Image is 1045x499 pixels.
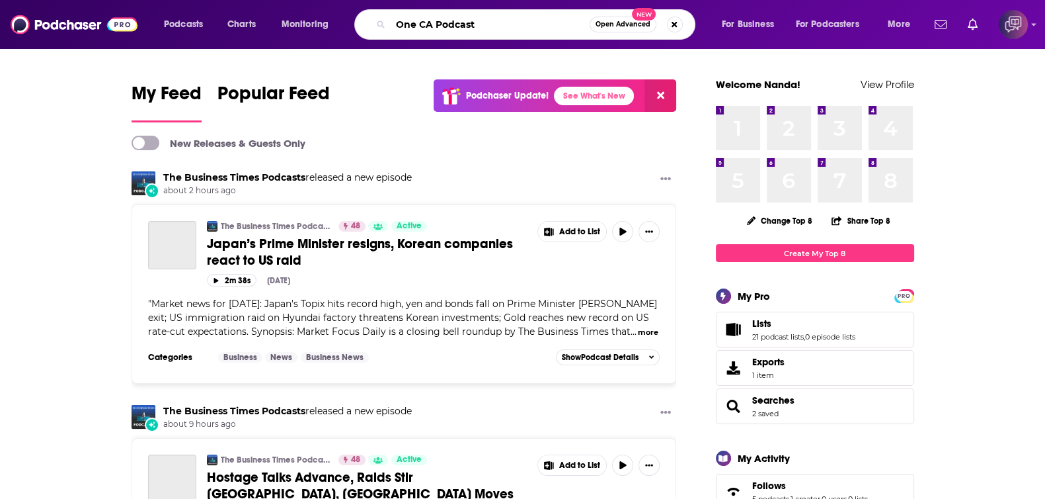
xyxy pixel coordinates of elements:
[163,171,305,183] a: The Business Times Podcasts
[163,405,412,418] h3: released a new episode
[148,298,657,338] span: Market news for [DATE]: Japan's Topix hits record high, yen and bonds fall on Prime Minister [PER...
[639,221,660,242] button: Show More Button
[466,90,549,101] p: Podchaser Update!
[590,17,656,32] button: Open AdvancedNew
[999,10,1028,39] span: Logged in as corioliscompany
[796,15,859,34] span: For Podcasters
[267,276,290,285] div: [DATE]
[929,13,952,36] a: Show notifications dropdown
[655,171,676,188] button: Show More Button
[878,14,927,35] button: open menu
[831,208,890,234] button: Share Top 8
[265,352,297,363] a: News
[738,452,790,465] div: My Activity
[999,10,1028,39] button: Show profile menu
[861,78,914,91] a: View Profile
[639,455,660,476] button: Show More Button
[631,326,637,338] span: ...
[132,171,155,195] img: The Business Times Podcasts
[632,8,656,21] span: New
[338,221,366,232] a: 48
[163,185,412,197] span: about 2 hours ago
[888,15,910,34] span: More
[596,21,650,28] span: Open Advanced
[163,405,305,417] a: The Business Times Podcasts
[752,332,804,341] a: 21 podcast lists
[391,455,427,465] a: Active
[752,409,779,418] a: 2 saved
[217,82,330,122] a: Popular Feed
[896,291,912,300] a: PRO
[739,212,821,229] button: Change Top 8
[716,312,914,347] span: Lists
[559,461,600,471] span: Add to List
[148,298,657,338] span: "
[207,455,217,465] img: The Business Times Podcasts
[556,349,660,365] button: ShowPodcast Details
[720,320,747,339] a: Lists
[722,15,774,34] span: For Business
[164,15,203,34] span: Podcasts
[397,220,422,233] span: Active
[207,221,217,232] img: The Business Times Podcasts
[752,371,785,380] span: 1 item
[132,405,155,429] img: The Business Times Podcasts
[738,290,770,302] div: My Pro
[752,480,786,492] span: Follows
[207,236,513,269] span: Japan’s Prime Minister resigns, Korean companies react to US raid
[207,274,256,287] button: 2m 38s
[638,327,658,338] button: more
[301,352,369,363] a: Business News
[338,455,366,465] a: 48
[804,332,805,341] span: ,
[720,397,747,416] a: Searches
[391,221,427,232] a: Active
[221,221,330,232] a: The Business Times Podcasts
[752,394,794,406] a: Searches
[11,12,137,37] img: Podchaser - Follow, Share and Rate Podcasts
[367,9,708,40] div: Search podcasts, credits, & more...
[713,14,791,35] button: open menu
[805,332,855,341] a: 0 episode lists
[896,291,912,301] span: PRO
[132,136,305,150] a: New Releases & Guests Only
[752,356,785,368] span: Exports
[132,82,202,122] a: My Feed
[752,480,868,492] a: Follows
[132,82,202,113] span: My Feed
[999,10,1028,39] img: User Profile
[720,359,747,377] span: Exports
[163,419,412,430] span: about 9 hours ago
[538,455,607,475] button: Show More Button
[787,14,878,35] button: open menu
[716,244,914,262] a: Create My Top 8
[559,227,600,237] span: Add to List
[148,221,196,269] a: Japan’s Prime Minister resigns, Korean companies react to US raid
[391,14,590,35] input: Search podcasts, credits, & more...
[217,82,330,113] span: Popular Feed
[655,405,676,422] button: Show More Button
[207,236,528,269] a: Japan’s Prime Minister resigns, Korean companies react to US raid
[554,87,634,105] a: See What's New
[716,78,800,91] a: Welcome Nanda!
[716,350,914,386] a: Exports
[227,15,256,34] span: Charts
[221,455,330,465] a: The Business Times Podcasts
[752,318,855,330] a: Lists
[272,14,346,35] button: open menu
[351,220,360,233] span: 48
[397,453,422,467] span: Active
[145,183,159,198] div: New Episode
[163,171,412,184] h3: released a new episode
[219,14,264,35] a: Charts
[145,418,159,432] div: New Episode
[562,353,639,362] span: Show Podcast Details
[148,352,208,363] h3: Categories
